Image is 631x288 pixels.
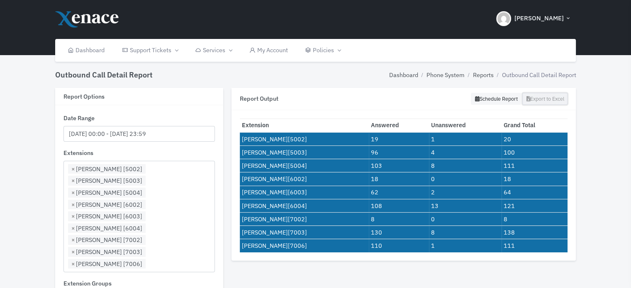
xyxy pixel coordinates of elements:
li: David Gray [6002] [68,200,146,210]
a: Policies [297,39,349,62]
td: 19 [369,132,429,146]
li: Joseph Smith [6003] [68,211,146,221]
a: [PERSON_NAME] [242,188,288,196]
label: Date Range [63,114,95,123]
td: 100 [502,145,568,159]
li: Steve Shippey [7002] [68,235,146,245]
a: My Account [241,39,297,62]
td: 64 [502,186,568,199]
span: × [71,200,75,209]
li: Dominic Pyle [7003] [68,247,146,257]
button: Schedule Report [471,93,521,105]
img: Header Avatar [496,11,511,26]
li: Outbound Call Detail Report [493,70,576,80]
a: Phone System [426,70,464,80]
td: 103 [369,159,429,172]
li: Ashley Ager [5003] [68,176,146,186]
li: Guy Harris [7006] [68,259,146,269]
span: × [71,165,75,174]
td: 8 [429,226,502,239]
td: 130 [369,226,429,239]
span: × [71,235,75,244]
td: 2 [429,186,502,199]
a: [PERSON_NAME] [242,202,288,210]
label: Extension Groups [63,279,112,288]
h6: Report Options [63,93,215,100]
td: 138 [502,226,568,239]
td: 8 [502,212,568,225]
span: [PERSON_NAME] [514,14,563,23]
td: 13 [429,199,502,212]
a: [PERSON_NAME] [242,242,288,249]
td: 111 [502,159,568,172]
td: 20 [502,132,568,146]
td: 0 [429,172,502,186]
h6: Report Output [240,95,278,102]
a: Reports [473,70,493,80]
li: David Riddleston [5004] [68,188,146,198]
td: [7003] [240,226,369,239]
span: × [71,188,75,197]
td: [7002] [240,212,369,225]
td: 1 [429,132,502,146]
td: 96 [369,145,429,159]
td: 8 [369,212,429,225]
td: 18 [369,172,429,186]
li: Glyn Lashmar [6004] [68,223,146,233]
td: 111 [502,239,568,252]
li: Marc Philip [5002] [68,164,146,174]
th: Grand Total [502,119,568,132]
td: [5003] [240,145,369,159]
a: Support Tickets [113,39,186,62]
a: Services [187,39,241,62]
td: 110 [369,239,429,252]
a: [PERSON_NAME] [242,162,288,169]
a: Dashboard [59,39,114,62]
th: Unanswered [429,119,502,132]
h4: Outbound Call Detail Report [55,70,153,80]
th: Extension [240,119,369,132]
th: Answered [369,119,429,132]
td: [5002] [240,132,369,146]
td: 8 [429,159,502,172]
button: [PERSON_NAME] [491,4,576,33]
td: 4 [429,145,502,159]
a: [PERSON_NAME] [242,215,288,223]
td: [6004] [240,199,369,212]
span: × [71,224,75,233]
span: × [71,212,75,221]
td: 0 [429,212,502,225]
span: × [71,259,75,269]
td: [5004] [240,159,369,172]
td: 1 [429,239,502,252]
a: [PERSON_NAME] [242,175,288,183]
a: [PERSON_NAME] [242,228,288,236]
td: [6003] [240,186,369,199]
a: Dashboard [389,70,418,80]
td: [7006] [240,239,369,252]
td: 18 [502,172,568,186]
td: 108 [369,199,429,212]
td: 121 [502,199,568,212]
span: × [71,176,75,185]
td: [6002] [240,172,369,186]
label: Extensions [63,148,93,157]
td: 62 [369,186,429,199]
a: [PERSON_NAME] [242,135,288,143]
button: Export to Excel [522,93,568,105]
a: [PERSON_NAME] [242,148,288,156]
span: × [71,247,75,257]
